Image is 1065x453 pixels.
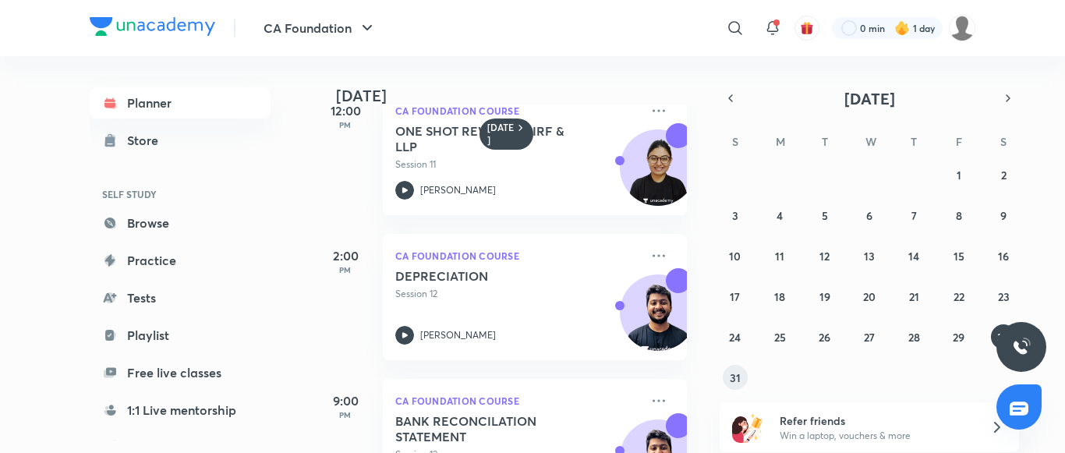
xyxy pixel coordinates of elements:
abbr: August 29, 2025 [953,330,964,345]
abbr: August 12, 2025 [819,249,830,264]
a: Company Logo [90,17,215,40]
button: August 31, 2025 [723,365,748,390]
button: August 14, 2025 [901,243,926,268]
button: August 28, 2025 [901,324,926,349]
abbr: August 27, 2025 [864,330,875,345]
button: August 2, 2025 [991,162,1016,187]
abbr: August 16, 2025 [998,249,1009,264]
abbr: August 10, 2025 [729,249,741,264]
button: [DATE] [741,87,997,109]
a: Browse [90,207,271,239]
button: August 11, 2025 [767,243,792,268]
button: August 20, 2025 [857,284,882,309]
h5: 12:00 [314,101,377,120]
abbr: August 4, 2025 [777,208,783,223]
a: Free live classes [90,357,271,388]
p: [PERSON_NAME] [420,183,496,197]
h4: [DATE] [336,87,702,105]
abbr: August 23, 2025 [998,289,1010,304]
abbr: Tuesday [822,134,828,149]
a: 1:1 Live mentorship [90,395,271,426]
button: avatar [794,16,819,41]
h5: BANK RECONCILATION STATEMENT [395,413,589,444]
img: Company Logo [90,17,215,36]
h5: 2:00 [314,246,377,265]
button: August 19, 2025 [812,284,837,309]
abbr: August 24, 2025 [729,330,741,345]
a: Tests [90,282,271,313]
button: August 16, 2025 [991,243,1016,268]
p: CA Foundation Course [395,101,640,120]
abbr: Friday [956,134,962,149]
abbr: August 8, 2025 [956,208,962,223]
abbr: Saturday [1000,134,1007,149]
img: Avatar [621,138,695,213]
img: referral [732,412,763,443]
div: Store [127,131,168,150]
button: August 23, 2025 [991,284,1016,309]
p: [PERSON_NAME] [420,328,496,342]
button: August 21, 2025 [901,284,926,309]
abbr: August 30, 2025 [997,330,1010,345]
button: August 1, 2025 [946,162,971,187]
abbr: August 22, 2025 [954,289,964,304]
abbr: Thursday [911,134,917,149]
abbr: August 21, 2025 [909,289,919,304]
button: August 8, 2025 [946,203,971,228]
button: CA Foundation [254,12,386,44]
button: August 27, 2025 [857,324,882,349]
abbr: August 3, 2025 [732,208,738,223]
abbr: August 7, 2025 [911,208,917,223]
button: August 6, 2025 [857,203,882,228]
p: CA Foundation Course [395,246,640,265]
abbr: August 20, 2025 [863,289,876,304]
p: Session 11 [395,157,640,172]
button: August 12, 2025 [812,243,837,268]
button: August 13, 2025 [857,243,882,268]
p: Session 12 [395,287,640,301]
p: PM [314,410,377,419]
button: August 17, 2025 [723,284,748,309]
abbr: Sunday [732,134,738,149]
button: August 15, 2025 [946,243,971,268]
abbr: August 5, 2025 [822,208,828,223]
button: August 25, 2025 [767,324,792,349]
p: PM [314,265,377,274]
button: August 9, 2025 [991,203,1016,228]
abbr: Wednesday [865,134,876,149]
abbr: August 28, 2025 [908,330,920,345]
button: August 26, 2025 [812,324,837,349]
p: Win a laptop, vouchers & more [780,429,971,443]
h5: 9:00 [314,391,377,410]
abbr: August 6, 2025 [866,208,872,223]
button: August 4, 2025 [767,203,792,228]
h6: SELF STUDY [90,181,271,207]
p: PM [314,120,377,129]
abbr: August 14, 2025 [908,249,919,264]
img: ttu [1012,338,1031,356]
abbr: August 9, 2025 [1000,208,1007,223]
abbr: August 19, 2025 [819,289,830,304]
button: August 18, 2025 [767,284,792,309]
span: [DATE] [844,88,895,109]
abbr: August 15, 2025 [954,249,964,264]
button: August 30, 2025 [991,324,1016,349]
button: August 5, 2025 [812,203,837,228]
button: August 29, 2025 [946,324,971,349]
abbr: Monday [776,134,785,149]
abbr: August 11, 2025 [775,249,784,264]
h5: ONE SHOT REVISION - IRF & LLP [395,123,589,154]
img: kashish kumari [949,15,975,41]
abbr: August 26, 2025 [819,330,830,345]
a: Planner [90,87,271,119]
button: August 7, 2025 [901,203,926,228]
h6: [DATE] [487,122,515,147]
img: avatar [800,21,814,35]
abbr: August 31, 2025 [730,370,741,385]
img: streak [894,20,910,36]
a: Practice [90,245,271,276]
abbr: August 1, 2025 [957,168,961,182]
button: August 3, 2025 [723,203,748,228]
p: CA Foundation Course [395,391,640,410]
img: Avatar [621,283,695,358]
